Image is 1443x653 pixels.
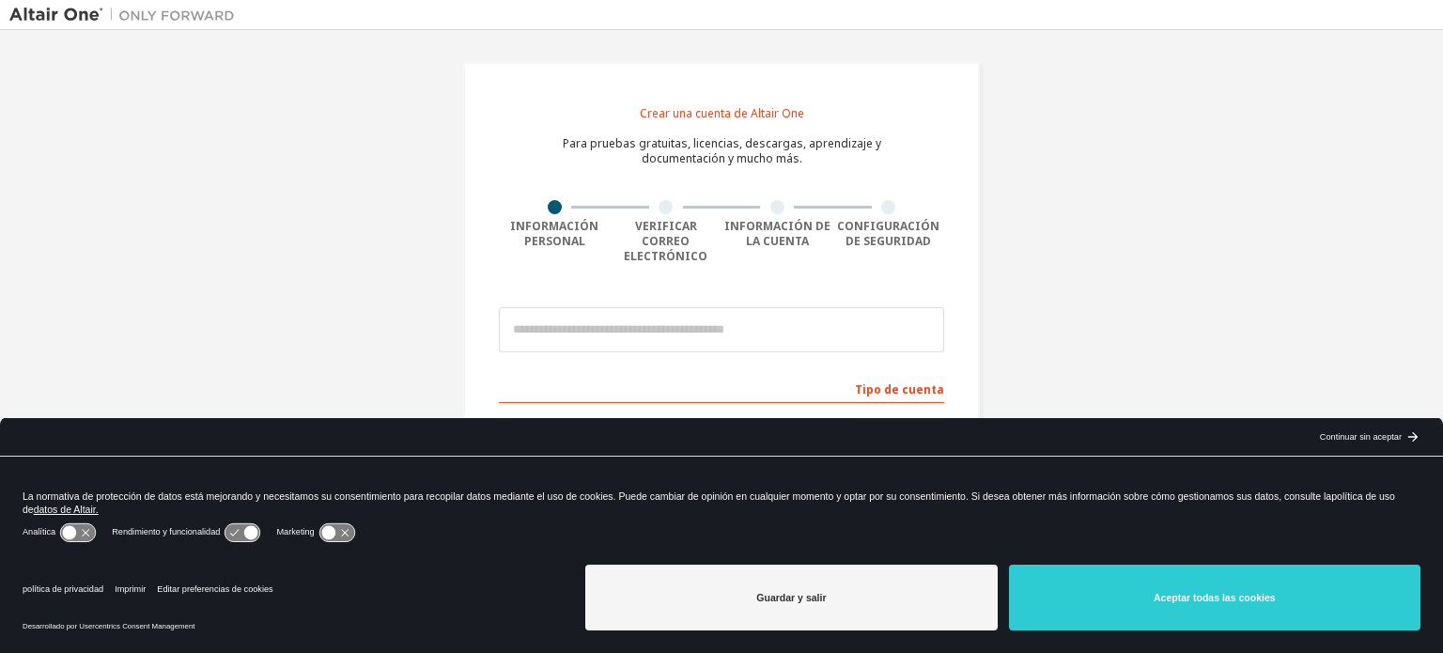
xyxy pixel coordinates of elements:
[837,218,939,249] font: Configuración de seguridad
[563,135,881,151] font: Para pruebas gratuitas, licencias, descargas, aprendizaje y
[510,218,598,249] font: Información personal
[642,150,802,166] font: documentación y mucho más.
[855,381,944,397] font: Tipo de cuenta
[640,105,804,121] font: Crear una cuenta de Altair One
[624,218,707,264] font: Verificar correo electrónico
[724,218,830,249] font: Información de la cuenta
[9,6,244,24] img: Altair Uno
